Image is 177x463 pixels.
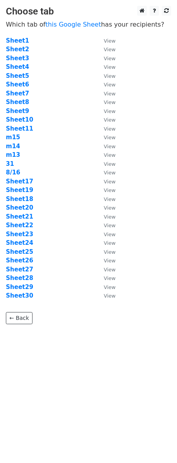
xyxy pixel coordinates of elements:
[6,37,29,44] a: Sheet1
[104,99,116,105] small: View
[104,91,116,97] small: View
[96,187,116,194] a: View
[6,55,29,62] a: Sheet3
[96,37,116,44] a: View
[104,170,116,176] small: View
[6,125,33,132] a: Sheet11
[104,73,116,79] small: View
[96,213,116,220] a: View
[96,284,116,291] a: View
[96,275,116,282] a: View
[6,108,29,115] a: Sheet9
[6,248,33,255] a: Sheet25
[104,275,116,281] small: View
[104,64,116,70] small: View
[104,284,116,290] small: View
[96,222,116,229] a: View
[96,169,116,176] a: View
[45,21,101,28] a: this Google Sheet
[6,257,33,264] strong: Sheet26
[96,125,116,132] a: View
[6,275,33,282] strong: Sheet28
[96,72,116,79] a: View
[104,108,116,114] small: View
[104,223,116,228] small: View
[104,135,116,140] small: View
[6,169,20,176] a: 8/16
[6,231,33,238] strong: Sheet23
[6,239,33,246] a: Sheet24
[96,231,116,238] a: View
[6,312,33,324] a: ← Back
[96,46,116,53] a: View
[6,116,33,123] a: Sheet10
[6,63,29,70] a: Sheet4
[96,81,116,88] a: View
[6,72,29,79] a: Sheet5
[104,144,116,149] small: View
[6,46,29,53] a: Sheet2
[104,196,116,202] small: View
[96,134,116,141] a: View
[96,116,116,123] a: View
[104,152,116,158] small: View
[96,257,116,264] a: View
[6,266,33,273] a: Sheet27
[104,117,116,123] small: View
[6,204,33,211] a: Sheet20
[6,178,33,185] a: Sheet17
[6,99,29,106] a: Sheet8
[104,205,116,211] small: View
[96,248,116,255] a: View
[6,143,20,150] a: m14
[104,231,116,237] small: View
[96,151,116,158] a: View
[6,90,29,97] a: Sheet7
[6,187,33,194] a: Sheet19
[6,160,14,167] a: 31
[96,160,116,167] a: View
[104,214,116,220] small: View
[6,213,33,220] a: Sheet21
[104,187,116,193] small: View
[104,240,116,246] small: View
[96,178,116,185] a: View
[6,81,29,88] a: Sheet6
[6,134,20,141] a: m15
[6,196,33,203] strong: Sheet18
[96,90,116,97] a: View
[6,284,33,291] a: Sheet29
[104,126,116,132] small: View
[104,56,116,61] small: View
[104,293,116,299] small: View
[104,267,116,273] small: View
[6,151,20,158] a: m13
[104,161,116,167] small: View
[96,108,116,115] a: View
[6,6,171,17] h3: Choose tab
[6,292,33,299] a: Sheet30
[96,239,116,246] a: View
[104,249,116,255] small: View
